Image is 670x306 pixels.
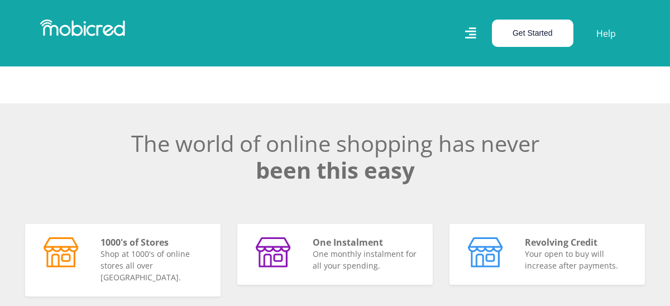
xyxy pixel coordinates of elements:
[313,237,419,248] h5: One Instalment
[525,248,631,271] p: Your open to buy will increase after payments.
[379,56,427,67] a: Sign up here
[100,248,207,283] p: Shop at 1000's of online stores all over [GEOGRAPHIC_DATA].
[596,26,616,41] a: Help
[100,237,207,248] h5: 1000's of Stores
[313,248,419,271] p: One monthly instalment for all your spending.
[40,20,125,36] img: Mobicred
[25,130,645,184] h2: The world of online shopping has never
[492,20,573,47] button: Get Started
[256,155,415,185] span: been this easy
[525,237,631,248] h5: Revolving Credit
